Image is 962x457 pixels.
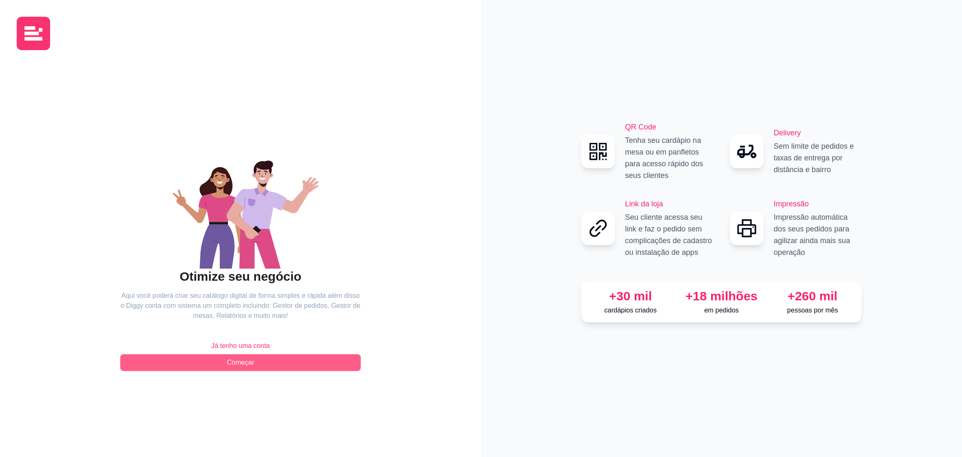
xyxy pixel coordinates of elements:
[211,341,270,351] span: Já tenho uma conta
[679,289,764,304] div: +18 milhões
[120,143,361,269] div: animation
[588,305,673,315] p: cardápios criados
[227,358,254,368] span: Começar
[625,198,713,210] h2: Link da loja
[625,135,713,181] p: Tenha seu cardápio na mesa ou em panfletos para acesso rápido dos seus clientes
[770,305,855,315] p: pessoas por mês
[625,211,713,258] p: Seu cliente acessa seu link e faz o pedido sem complicações de cadastro ou instalação de apps
[625,121,713,133] h2: QR Code
[120,338,361,354] button: Já tenho uma conta
[774,140,862,175] p: Sem limite de pedidos e taxas de entrega por distância e bairro
[17,17,50,50] img: logo
[120,291,361,321] article: Aqui você poderá criar seu catálogo digital de forma simples e rápida além disso o Diggy conta co...
[774,127,862,139] h2: Delivery
[120,354,361,371] button: Começar
[774,211,862,258] p: Impressão automática dos seus pedidos para agilizar ainda mais sua operação
[588,289,673,304] div: +30 mil
[120,269,361,284] h2: Otimize seu negócio
[679,305,764,315] p: em pedidos
[770,289,855,304] div: +260 mil
[774,198,862,210] h2: Impressão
